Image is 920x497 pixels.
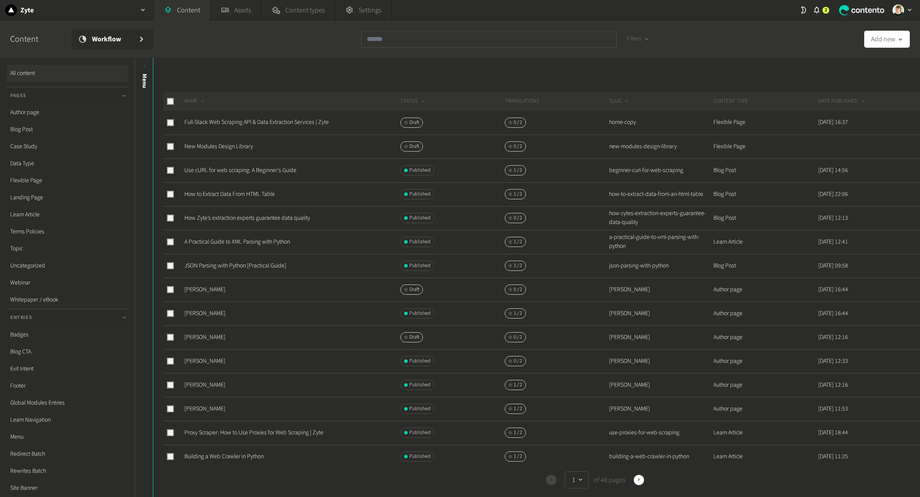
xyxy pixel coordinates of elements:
a: Author page [7,104,128,121]
span: 1 / 2 [514,429,522,437]
a: Use cURL for web scraping: A Beginner's Guide [184,166,296,175]
a: A Practical Guide to XML Parsing with Python [184,238,290,246]
td: Blog Post [713,158,817,182]
a: Terms Policies [7,223,128,240]
a: Landing Page [7,189,128,206]
span: Published [409,167,431,174]
a: [PERSON_NAME] [184,333,225,342]
img: Zyte [5,4,17,16]
td: home-copy [609,111,713,135]
td: beginner-curl-for-web-scraping [609,158,713,182]
span: Published [409,405,431,413]
span: Draft [409,333,419,341]
a: [PERSON_NAME] [184,357,225,365]
span: 1 / 2 [514,262,522,270]
button: Filters [620,31,656,48]
td: Flexible Page [713,111,817,135]
span: 1 / 2 [514,167,522,174]
td: Learn Article [713,445,817,468]
time: [DATE] 12:13 [818,214,848,222]
button: NAME [184,97,206,106]
time: [DATE] 16:37 [818,118,848,126]
span: Filters [627,34,641,43]
button: STATUS [400,97,426,106]
span: 1 / 2 [514,238,522,246]
span: 1 / 2 [514,405,522,413]
a: Global Modules Entries [7,394,128,411]
a: How to Extract Data From HTML Table [184,190,275,198]
a: Flexible Page [7,172,128,189]
td: Author page [713,397,817,421]
span: of 48 pages [592,475,625,485]
span: Published [409,262,431,270]
td: [PERSON_NAME] [609,278,713,302]
span: 0 / 2 [514,357,522,365]
h2: Content [10,33,58,46]
a: Full-Stack Web Scraping API & Data Extraction Services | Zyte [184,118,329,126]
span: Published [409,214,431,222]
time: [DATE] 22:06 [818,190,848,198]
a: Menu [7,428,128,445]
span: 1 / 2 [514,310,522,317]
td: Flexible Page [713,135,817,158]
a: New Modules Design Library [184,142,253,151]
th: Translations [504,92,609,111]
span: 0 / 2 [514,119,522,126]
a: Webinar [7,274,128,291]
td: Blog Post [713,254,817,278]
span: Published [409,453,431,460]
a: Learn Article [7,206,128,223]
a: Exit Intent [7,360,128,377]
td: building-a-web-crawler-in-python [609,445,713,468]
a: Blog Post [7,121,128,138]
span: 0 / 2 [514,333,522,341]
a: Data Type [7,155,128,172]
img: Linda Giuliano [892,4,904,16]
th: CONTENT TYPE [713,92,817,111]
a: Badges [7,326,128,343]
span: Published [409,238,431,246]
td: how-to-extract-data-from-an-html-table [609,182,713,206]
span: Draft [409,143,419,150]
h2: Zyte [20,5,34,15]
span: Draft [409,119,419,126]
time: [DATE] 18:44 [818,428,848,437]
td: Learn Article [713,421,817,445]
td: Blog Post [713,206,817,230]
span: 0 / 2 [514,286,522,293]
span: 1 / 2 [514,381,522,389]
time: [DATE] 09:58 [818,261,848,270]
span: 0 / 2 [514,143,522,150]
td: Author page [713,349,817,373]
span: 2 [825,6,827,14]
span: Published [409,381,431,389]
td: [PERSON_NAME] [609,373,713,397]
a: Site Banner [7,480,128,497]
span: Published [409,357,431,365]
time: [DATE] 14:56 [818,166,848,175]
td: Author page [713,302,817,325]
button: SLUG [609,97,630,106]
button: 1 [565,471,589,488]
td: Author page [713,373,817,397]
a: JSON Parsing with Python [Practical Guide] [184,261,286,270]
button: Add new [864,31,910,48]
span: Content types [285,5,325,15]
a: [PERSON_NAME] [184,381,225,389]
span: Menu [140,74,149,88]
span: Entries [10,314,32,322]
td: new-modules-design-library [609,135,713,158]
a: Rewrites Batch [7,463,128,480]
span: Settings [359,5,381,15]
a: Redirect Batch [7,445,128,463]
time: [DATE] 11:25 [818,452,848,461]
a: Topic [7,240,128,257]
a: How Zyte’s extraction experts guarantee data quality [184,214,310,222]
td: a-practical-guide-to-xml-parsing-with-python [609,230,713,254]
a: Uncategorized [7,257,128,274]
span: 1 / 2 [514,190,522,198]
td: Author page [713,278,817,302]
time: [DATE] 12:33 [818,357,848,365]
time: [DATE] 16:44 [818,285,848,294]
a: All content [7,65,128,82]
